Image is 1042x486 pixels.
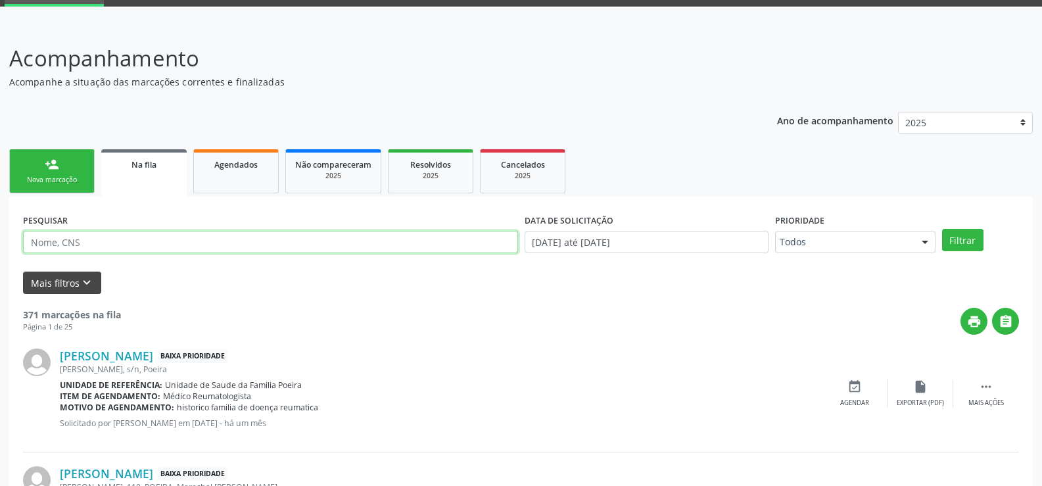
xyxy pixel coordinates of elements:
div: person_add [45,157,59,172]
button:  [992,308,1019,335]
button: print [960,308,987,335]
i: print [967,314,982,329]
b: Unidade de referência: [60,379,162,391]
i: insert_drive_file [913,379,928,394]
span: Médico Reumatologista [163,391,251,402]
span: Todos [780,235,909,249]
a: [PERSON_NAME] [60,349,153,363]
b: Motivo de agendamento: [60,402,174,413]
label: DATA DE SOLICITAÇÃO [525,210,613,231]
span: Agendados [214,159,258,170]
input: Selecione um intervalo [525,231,769,253]
div: Exportar (PDF) [897,399,944,408]
p: Acompanhamento [9,42,726,75]
i:  [999,314,1013,329]
div: Mais ações [968,399,1004,408]
span: historico familia de doença reumatica [177,402,318,413]
div: Agendar [840,399,869,408]
strong: 371 marcações na fila [23,308,121,321]
span: Baixa Prioridade [158,349,227,363]
span: Baixa Prioridade [158,467,227,481]
span: Resolvidos [410,159,451,170]
div: [PERSON_NAME], s/n, Poeira [60,364,822,375]
button: Filtrar [942,229,983,251]
div: 2025 [490,171,556,181]
img: img [23,349,51,376]
i: event_available [847,379,862,394]
div: 2025 [295,171,371,181]
div: 2025 [398,171,463,181]
span: Não compareceram [295,159,371,170]
a: [PERSON_NAME] [60,466,153,481]
b: Item de agendamento: [60,391,160,402]
div: Página 1 de 25 [23,322,121,333]
i:  [979,379,993,394]
span: Unidade de Saude da Familia Poeira [165,379,302,391]
i: keyboard_arrow_down [80,276,94,290]
span: Cancelados [501,159,545,170]
label: Prioridade [775,210,824,231]
p: Ano de acompanhamento [777,112,893,128]
p: Acompanhe a situação das marcações correntes e finalizadas [9,75,726,89]
label: PESQUISAR [23,210,68,231]
span: Na fila [131,159,156,170]
input: Nome, CNS [23,231,518,253]
button: Mais filtroskeyboard_arrow_down [23,272,101,295]
div: Nova marcação [19,175,85,185]
p: Solicitado por [PERSON_NAME] em [DATE] - há um mês [60,418,822,429]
